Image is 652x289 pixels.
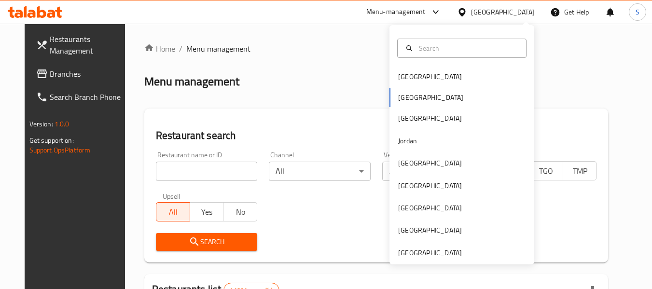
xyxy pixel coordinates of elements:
div: Menu-management [366,6,426,18]
a: Branches [28,62,134,85]
span: Search [164,236,250,248]
span: TMP [567,164,593,178]
input: Search for restaurant name or ID.. [156,162,257,181]
h2: Restaurant search [156,128,597,143]
button: Yes [190,202,224,221]
span: All [160,205,186,219]
a: Support.OpsPlatform [29,144,91,156]
span: Get support on: [29,134,74,147]
span: Branches [50,68,126,80]
li: / [179,43,182,55]
div: [GEOGRAPHIC_DATA] [398,225,462,235]
div: [GEOGRAPHIC_DATA] [398,113,462,124]
div: Jordan [398,136,417,146]
span: TGO [533,164,559,178]
nav: breadcrumb [144,43,609,55]
div: [GEOGRAPHIC_DATA] [398,180,462,191]
span: No [227,205,253,219]
div: [GEOGRAPHIC_DATA] [398,158,462,168]
div: [GEOGRAPHIC_DATA] [471,7,535,17]
button: Search [156,233,257,251]
span: Yes [194,205,220,219]
span: Menu management [186,43,250,55]
button: TMP [563,161,597,180]
a: Restaurants Management [28,28,134,62]
span: S [636,7,639,17]
a: Home [144,43,175,55]
button: No [223,202,257,221]
div: [GEOGRAPHIC_DATA] [398,248,462,258]
div: All [382,162,484,181]
span: Search Branch Phone [50,91,126,103]
div: [GEOGRAPHIC_DATA] [398,71,462,82]
label: Upsell [163,193,180,199]
input: Search [415,43,520,54]
span: Restaurants Management [50,33,126,56]
span: 1.0.0 [55,118,69,130]
button: TGO [529,161,563,180]
h2: Menu management [144,74,239,89]
div: All [269,162,370,181]
a: Search Branch Phone [28,85,134,109]
div: [GEOGRAPHIC_DATA] [398,203,462,213]
button: All [156,202,190,221]
span: Version: [29,118,53,130]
